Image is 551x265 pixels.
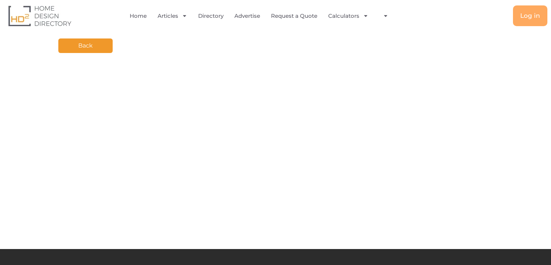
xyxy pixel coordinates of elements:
[112,8,411,24] nav: Menu
[271,8,317,24] a: Request a Quote
[58,38,113,53] a: Back
[234,8,260,24] a: Advertise
[328,8,368,24] a: Calculators
[158,8,187,24] a: Articles
[520,13,540,19] span: Log in
[198,8,224,24] a: Directory
[513,5,547,26] a: Log in
[130,8,147,24] a: Home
